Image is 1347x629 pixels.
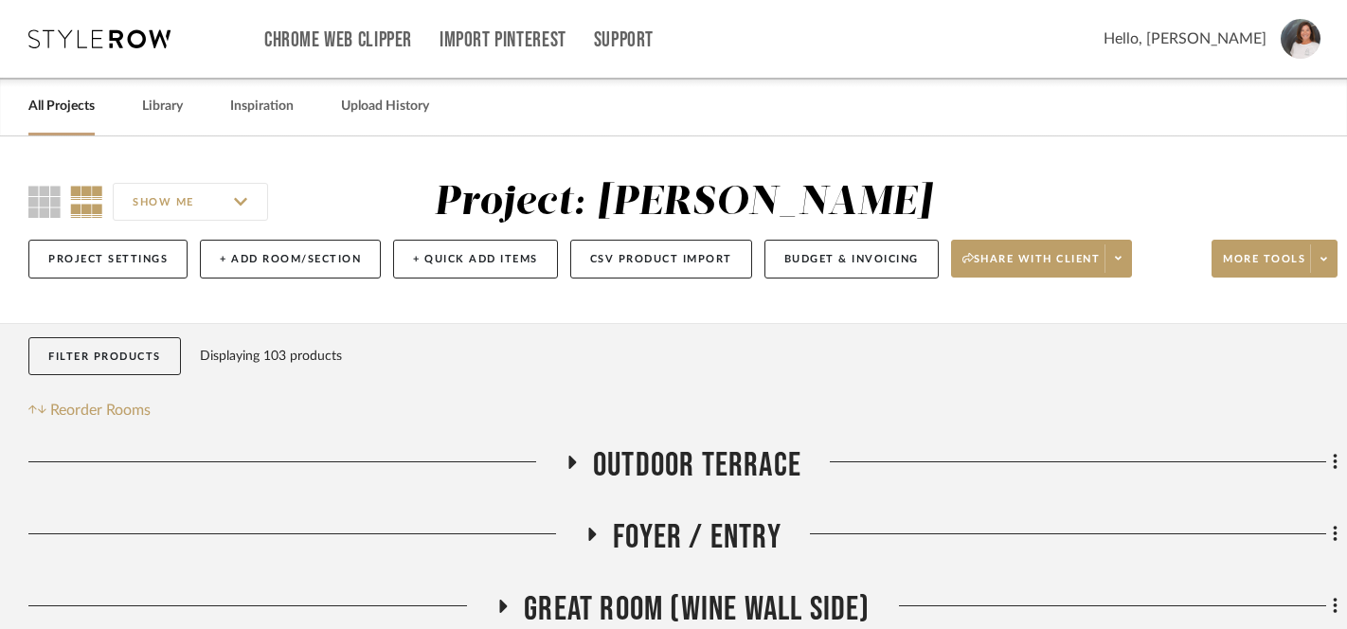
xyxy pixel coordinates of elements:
a: Upload History [341,94,429,119]
a: Library [142,94,183,119]
button: More tools [1212,240,1338,278]
button: Filter Products [28,337,181,376]
button: + Add Room/Section [200,240,381,279]
span: More tools [1223,252,1305,280]
span: Outdoor Terrace [593,445,801,486]
span: Hello, [PERSON_NAME] [1104,27,1266,50]
img: avatar [1281,19,1320,59]
a: Support [594,32,654,48]
button: Share with client [951,240,1133,278]
button: CSV Product Import [570,240,752,279]
span: Reorder Rooms [50,399,151,422]
div: Displaying 103 products [200,337,342,375]
a: All Projects [28,94,95,119]
button: Budget & Invoicing [764,240,939,279]
span: Foyer / Entry [613,517,781,558]
a: Import Pinterest [440,32,566,48]
button: + Quick Add Items [393,240,558,279]
span: Share with client [962,252,1101,280]
div: Project: [PERSON_NAME] [434,183,932,223]
a: Inspiration [230,94,294,119]
button: Reorder Rooms [28,399,151,422]
a: Chrome Web Clipper [264,32,412,48]
button: Project Settings [28,240,188,279]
